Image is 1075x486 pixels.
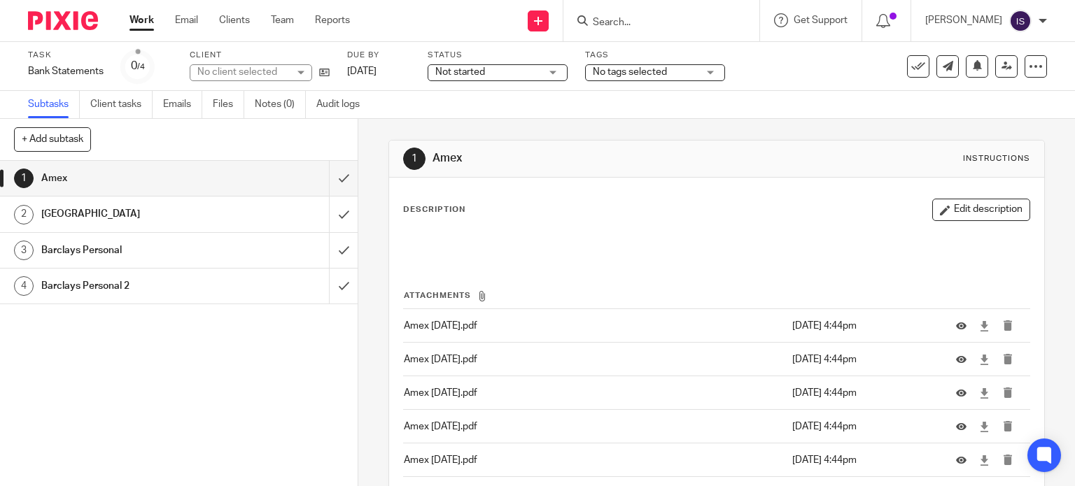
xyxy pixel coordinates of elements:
a: Email [175,13,198,27]
p: Amex [DATE].pdf [404,386,785,400]
p: Amex [DATE].pdf [404,453,785,467]
a: Files [213,91,244,118]
a: Audit logs [316,91,370,118]
span: Get Support [794,15,848,25]
span: Attachments [404,292,471,299]
div: 1 [14,169,34,188]
label: Task [28,50,104,61]
p: [PERSON_NAME] [925,13,1002,27]
p: [DATE] 4:44pm [792,319,935,333]
h1: Barclays Personal [41,240,224,261]
img: Pixie [28,11,98,30]
p: [DATE] 4:44pm [792,453,935,467]
img: svg%3E [1009,10,1032,32]
h1: Amex [433,151,746,166]
a: Download [979,420,990,434]
a: Client tasks [90,91,153,118]
div: 4 [14,276,34,296]
a: Download [979,386,990,400]
span: Not started [435,67,485,77]
p: [DATE] 4:44pm [792,420,935,434]
a: Subtasks [28,91,80,118]
div: No client selected [197,65,288,79]
div: Instructions [963,153,1030,164]
label: Tags [585,50,725,61]
div: Bank Statements [28,64,104,78]
a: Team [271,13,294,27]
div: 2 [14,205,34,224]
div: 0 [131,58,145,74]
div: 1 [403,148,426,170]
h1: [GEOGRAPHIC_DATA] [41,203,224,224]
a: Download [979,352,990,366]
h1: Amex [41,168,224,189]
label: Status [428,50,568,61]
label: Client [190,50,330,61]
button: + Add subtask [14,127,91,151]
p: [DATE] 4:44pm [792,352,935,366]
button: Edit description [932,199,1030,221]
h1: Barclays Personal 2 [41,276,224,296]
p: Amex [DATE].pdf [404,420,785,434]
a: Reports [315,13,350,27]
a: Download [979,319,990,333]
a: Clients [219,13,250,27]
p: [DATE] 4:44pm [792,386,935,400]
a: Work [129,13,154,27]
div: 3 [14,241,34,260]
span: No tags selected [593,67,667,77]
p: Amex [DATE].pdf [404,352,785,366]
label: Due by [347,50,410,61]
small: /4 [137,63,145,71]
p: Description [403,204,465,215]
a: Download [979,453,990,467]
a: Notes (0) [255,91,306,118]
a: Emails [163,91,202,118]
p: Amex [DATE].pdf [404,319,785,333]
input: Search [591,17,717,29]
span: [DATE] [347,66,377,76]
